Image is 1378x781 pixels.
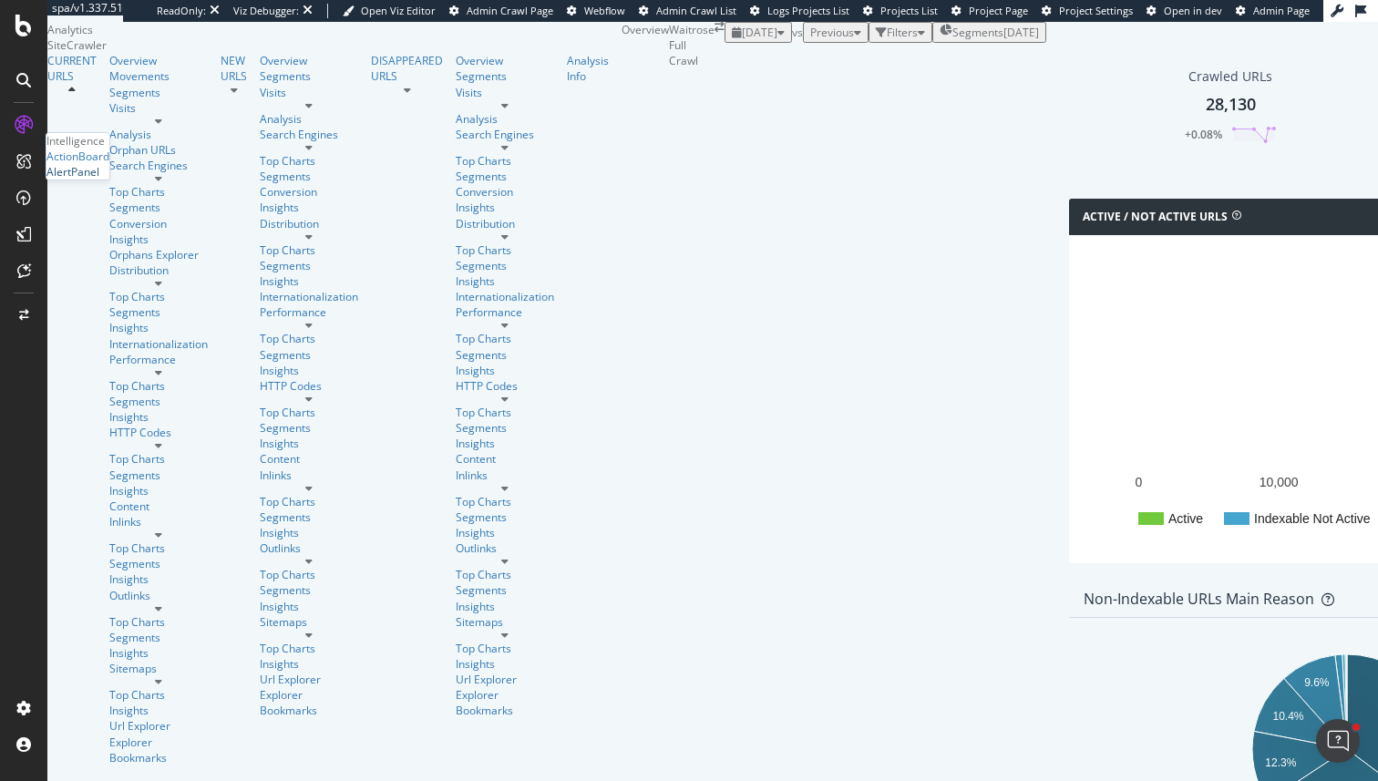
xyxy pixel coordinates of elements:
a: Overview [260,53,358,68]
a: Performance [456,304,554,320]
a: Search Engines [260,127,358,142]
div: Non-Indexable URLs Main Reason [1084,590,1314,608]
text: Active [1168,511,1203,526]
a: Segments [109,394,208,409]
a: Visits [109,100,208,116]
a: Top Charts [260,153,358,169]
a: Internationalization [456,289,554,304]
div: Segments [109,556,208,571]
div: Segments [260,420,358,436]
div: Top Charts [260,242,358,258]
button: Segments[DATE] [932,22,1046,43]
a: Insights [260,363,358,378]
div: Filters [887,25,918,40]
span: Segments [952,25,1003,40]
div: Explorer Bookmarks [260,687,358,718]
div: Analytics [47,22,622,37]
a: Top Charts [109,378,208,394]
div: Overview [622,22,669,37]
div: Top Charts [109,451,208,467]
a: Insights [109,231,208,247]
div: Sitemaps [260,614,358,630]
a: Distribution [260,216,358,231]
div: Segments [260,169,358,184]
div: Segments [260,347,358,363]
div: Segments [456,347,554,363]
a: Conversion [260,184,358,200]
a: Insights [260,273,358,289]
a: Segments [260,582,358,598]
div: DISAPPEARED URLS [371,53,443,84]
a: Projects List [863,4,938,18]
div: arrow-right-arrow-left [715,22,725,33]
div: Content [456,451,554,467]
a: Insights [109,703,208,718]
a: Explorer Bookmarks [456,687,554,718]
a: Segments [260,509,358,525]
div: Insights [456,363,554,378]
span: Project Page [969,4,1028,17]
a: Analysis Info [567,53,609,84]
a: Top Charts [260,494,358,509]
a: Search Engines [456,127,554,142]
div: Url Explorer [260,672,358,687]
div: Distribution [109,262,208,278]
a: Top Charts [456,567,554,582]
div: Segments [109,630,208,645]
div: Explorer Bookmarks [109,735,208,766]
a: Internationalization [109,336,208,352]
div: Segments [260,258,358,273]
a: HTTP Codes [456,378,554,394]
span: Admin Crawl Page [467,4,553,17]
div: Performance [260,304,358,320]
a: Outlinks [260,540,358,556]
a: Orphan URLs [109,142,208,158]
div: Performance [109,352,208,367]
a: Project Page [951,4,1028,18]
a: Top Charts [109,687,208,703]
a: HTTP Codes [260,378,358,394]
button: Filters [869,22,932,43]
div: Visits [260,85,358,100]
div: Top Charts [260,567,358,582]
a: Insights [456,525,554,540]
a: Analysis [260,111,358,127]
a: ActionBoard [46,149,109,164]
a: Insights [260,200,358,215]
a: Top Charts [109,540,208,556]
div: Internationalization [260,289,358,304]
div: Analysis [456,111,554,127]
div: Outlinks [456,540,554,556]
a: Content [260,451,358,467]
a: Admin Page [1236,4,1310,18]
div: Top Charts [456,405,554,420]
div: Intelligence [46,133,109,149]
a: Open in dev [1147,4,1222,18]
a: Insights [260,525,358,540]
div: Segments [109,85,208,100]
div: Search Engines [109,158,208,173]
div: [DATE] [1003,25,1039,40]
a: Segments [456,258,554,273]
a: Sitemaps [456,614,554,630]
a: Insights [109,571,208,587]
a: Segments [456,68,554,84]
div: Insights [109,320,208,335]
a: Insights [456,656,554,672]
